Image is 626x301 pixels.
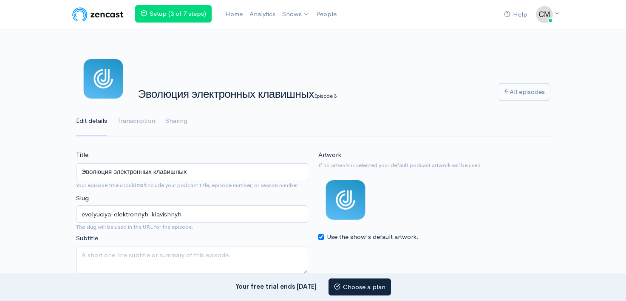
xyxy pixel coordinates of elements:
[135,5,212,23] a: Setup (3 of 7 steps)
[165,106,187,136] a: Sharing
[136,182,146,189] strong: not
[71,6,125,23] img: ZenCast Logo
[313,5,340,23] a: People
[222,5,246,23] a: Home
[318,161,550,170] small: If no artwork is selected your default podcast artwork will be used
[76,106,107,136] a: Edit details
[76,223,308,231] small: The slug will be used in the URL for the episode.
[318,150,341,160] label: Artwork
[76,182,300,189] small: Your episode title should include your podcast title, episode number, or season number.
[76,233,98,243] label: Subtitle
[498,83,550,101] a: All episodes
[536,6,553,23] img: ...
[76,205,308,223] input: title-of-episode
[76,163,308,181] input: What is the episode's title?
[76,193,89,203] label: Slug
[329,278,391,296] a: Choose a plan
[117,106,155,136] a: Transcription
[314,92,336,99] small: Episode 3
[501,6,531,24] a: Help
[235,282,317,290] strong: Your free trial ends [DATE]
[76,150,88,160] label: Title
[279,5,313,24] a: Shows
[597,272,618,292] iframe: gist-messenger-bubble-iframe
[246,5,279,23] a: Analytics
[138,88,487,101] h1: Эволюция электронных клавишных
[327,232,419,242] label: Use the show's default artwork.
